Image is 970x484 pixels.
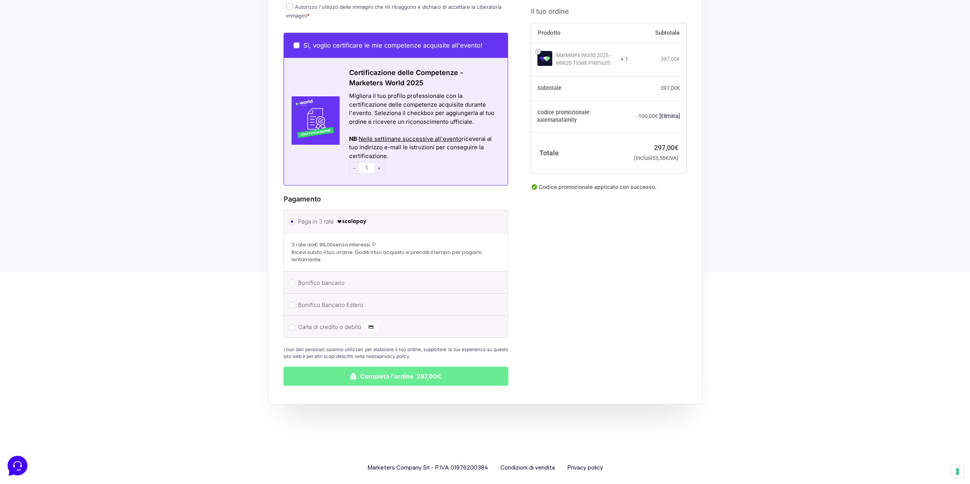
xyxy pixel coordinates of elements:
[500,463,555,473] a: Condizioni di vendita
[298,277,491,289] label: Bonifico bancario
[284,96,340,145] img: Certificazione-MW24-300x300-1.jpg
[634,155,678,161] small: (inclusi IVA)
[298,216,491,227] label: Paga in 3 rate
[374,162,384,174] span: +
[12,94,59,101] span: Trova una risposta
[620,56,628,63] strong: × 1
[359,162,374,174] input: 1
[531,6,686,16] h3: Il tuo ordine
[652,155,669,161] span: 53,56
[286,4,502,19] label: Autorizzo l'utilizzo delle immagini che mi ritraggono e dichiaro di accettare la Liberatoria imma...
[556,52,616,67] div: Marketers World 2025 - MW25 Ticket Premium
[117,255,128,262] p: Aiuto
[349,135,498,161] div: : riceverai al tuo indirizzo e-mail le istruzioni per conseguire la certificazione.
[349,162,359,174] span: -
[364,323,378,332] img: Carta di credito o debito
[531,182,686,197] div: Codice promozionale applicato con successo.
[23,255,36,262] p: Home
[349,135,357,142] strong: NB
[661,56,680,62] bdi: 397,00
[81,94,140,101] a: Apri Centro Assistenza
[359,135,462,142] span: Nelle settimane successive all'evento
[303,42,483,49] span: Sì, voglio certificare le mie competenze acquisite all'evento!
[531,132,628,173] th: Totale
[951,465,964,478] button: Le tue preferenze relative al consenso per le tecnologie di tracciamento
[66,255,87,262] p: Messaggi
[286,3,293,10] input: Autorizzo l'utilizzo delle immagini che mi ritraggono e dichiaro di accettare la Liberatoria imma...
[628,101,687,133] td: -
[531,76,628,101] th: Subtotale
[298,299,491,311] label: Bonifico Bancario Estero
[665,155,669,161] span: €
[12,30,65,37] span: Le tue conversazioni
[531,101,628,133] th: Codice promozionale: kalemanafamily
[567,463,603,473] a: Privacy policy
[6,6,128,18] h2: Ciao da Marketers 👋
[284,194,508,204] h3: Pagamento
[12,43,27,58] img: dark
[293,42,300,48] input: Sì, voglio certificare le mie competenze acquisite all'evento!
[628,23,687,43] th: Subtotale
[655,113,658,119] span: €
[675,144,678,152] span: €
[284,367,508,386] button: Completa l'ordine 297,00€
[6,244,53,262] button: Home
[349,69,463,87] span: Certificazione delle Competenze - Marketers World 2025
[50,69,112,75] span: Inizia una conversazione
[12,64,140,79] button: Inizia una conversazione
[298,321,491,333] label: Carta di credito o debito
[99,244,146,262] button: Aiuto
[531,23,628,43] th: Prodotto
[661,85,680,91] bdi: 397,00
[379,353,409,359] a: privacy policy
[284,346,508,360] p: I tuoi dati personali saranno utilizzati per elaborare il tuo ordine, supportare la tua esperienz...
[537,51,552,65] img: Marketers World 2025 - MW25 Ticket Premium
[638,113,658,119] span: 100,00
[677,56,680,62] span: €
[53,244,100,262] button: Messaggi
[17,111,125,118] input: Cerca un articolo...
[349,126,498,135] div: Azioni del messaggio
[367,463,488,473] span: Marketers Company Srl - P.IVA 01976200384
[6,454,29,477] iframe: Customerly Messenger Launcher
[654,144,678,152] bdi: 297,00
[349,92,498,126] div: Migliora il tuo profilo professionale con la certificazione delle competenze acquisite durante l'...
[37,43,52,58] img: dark
[337,217,367,226] img: scalapay-logo-black.png
[659,113,680,119] a: Rimuovi il codice promozionale kalemanafamily
[24,43,40,58] img: dark
[677,85,680,91] span: €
